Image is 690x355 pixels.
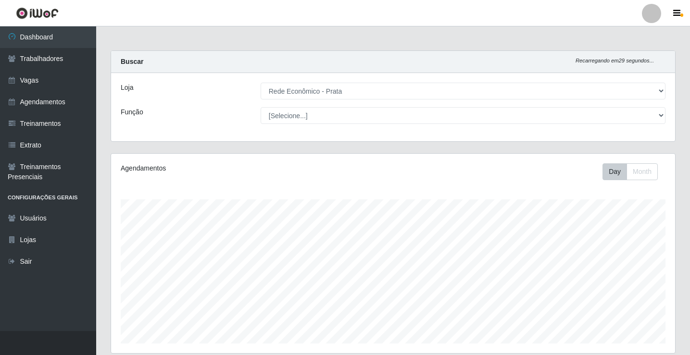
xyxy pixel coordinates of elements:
[121,83,133,93] label: Loja
[602,163,627,180] button: Day
[121,58,143,65] strong: Buscar
[16,7,59,19] img: CoreUI Logo
[121,107,143,117] label: Função
[576,58,654,63] i: Recarregando em 29 segundos...
[121,163,339,173] div: Agendamentos
[602,163,658,180] div: First group
[602,163,665,180] div: Toolbar with button groups
[627,163,658,180] button: Month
